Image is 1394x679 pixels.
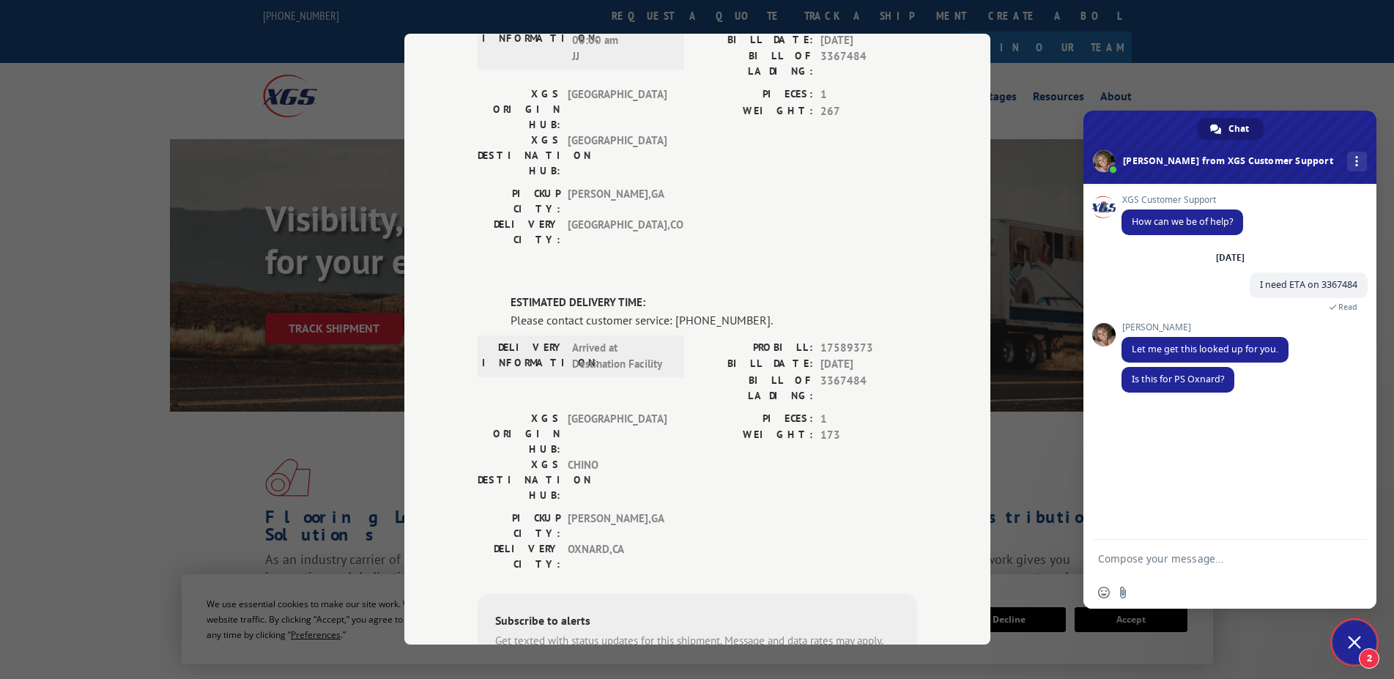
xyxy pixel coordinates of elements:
label: PROBILL: [697,340,813,357]
span: 3367484 [820,373,917,404]
a: Close chat [1332,620,1376,664]
label: PIECES: [697,411,813,428]
label: WEIGHT: [697,103,813,120]
label: BILL OF LADING: [697,48,813,79]
label: XGS ORIGIN HUB: [478,411,560,457]
label: PICKUP CITY: [478,511,560,541]
label: DELIVERY INFORMATION: [482,340,565,373]
span: 1 [820,411,917,428]
span: [DATE] [820,356,917,373]
label: BILL DATE: [697,356,813,373]
span: XGS Customer Support [1121,195,1243,205]
label: BILL OF LADING: [697,373,813,404]
span: [DATE] 06:00 am JJ [572,15,671,65]
span: [PERSON_NAME] [1121,322,1289,333]
span: 173 [820,427,917,444]
span: 17589373 [820,340,917,357]
label: DELIVERY CITY: [478,217,560,248]
div: [DATE] [1216,253,1245,262]
span: Let me get this looked up for you. [1132,343,1278,355]
span: Insert an emoji [1098,587,1110,598]
span: Send a file [1117,587,1129,598]
label: DELIVERY CITY: [478,541,560,572]
span: [DATE] [820,32,917,49]
span: I need ETA on 3367484 [1260,278,1357,291]
span: 267 [820,103,917,120]
span: 3367484 [820,48,917,79]
a: Chat [1197,118,1264,140]
label: ESTIMATED DELIVERY TIME: [511,294,917,311]
span: CHINO [568,457,667,503]
label: PIECES: [697,86,813,103]
span: [GEOGRAPHIC_DATA] , CO [568,217,667,248]
label: XGS DESTINATION HUB: [478,133,560,179]
label: WEIGHT: [697,427,813,444]
label: XGS ORIGIN HUB: [478,86,560,133]
label: DELIVERY INFORMATION: [482,15,565,65]
span: [GEOGRAPHIC_DATA] [568,133,667,179]
span: Is this for PS Oxnard? [1132,373,1224,385]
span: Read [1338,302,1357,312]
label: PICKUP CITY: [478,186,560,217]
span: 2 [1359,648,1379,669]
label: XGS DESTINATION HUB: [478,457,560,503]
span: Chat [1228,118,1249,140]
span: Arrived at Destination Facility [572,340,671,373]
span: [PERSON_NAME] , GA [568,511,667,541]
span: OXNARD , CA [568,541,667,572]
span: [PERSON_NAME] , GA [568,186,667,217]
span: [GEOGRAPHIC_DATA] [568,86,667,133]
div: Subscribe to alerts [495,612,900,633]
span: How can we be of help? [1132,215,1233,228]
div: Please contact customer service: [PHONE_NUMBER]. [511,311,917,329]
span: [GEOGRAPHIC_DATA] [568,411,667,457]
label: BILL DATE: [697,32,813,49]
span: 1 [820,86,917,103]
textarea: Compose your message... [1098,540,1332,576]
div: Get texted with status updates for this shipment. Message and data rates may apply. Message frequ... [495,633,900,666]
